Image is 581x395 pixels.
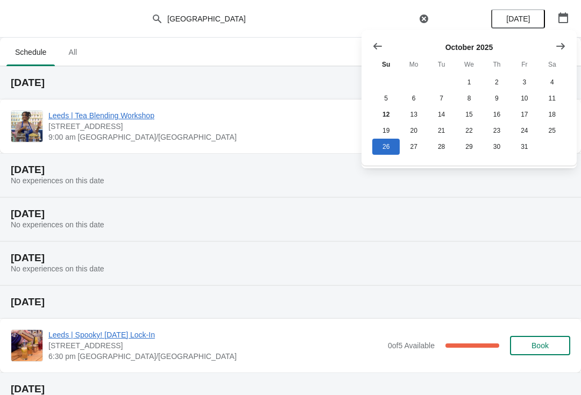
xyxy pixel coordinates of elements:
[388,341,435,350] span: 0 of 5 Available
[539,106,566,123] button: Saturday October 18 2025
[428,123,455,139] button: Tuesday October 21 2025
[511,90,538,106] button: Friday October 10 2025
[510,336,570,355] button: Book
[400,55,427,74] th: Monday
[368,37,387,56] button: Show previous month, September 2025
[483,106,511,123] button: Thursday October 16 2025
[372,90,400,106] button: Sunday October 5 2025
[400,123,427,139] button: Monday October 20 2025
[11,330,42,361] img: Leeds | Spooky! Halloween Lock-In | Unit 42, Queen Victoria St, Victoria Quarter, Leeds, LS1 6BE ...
[11,176,104,185] span: No experiences on this date
[511,55,538,74] th: Friday
[48,110,382,121] span: Leeds | Tea Blending Workshop
[11,384,570,394] h2: [DATE]
[506,15,530,23] span: [DATE]
[483,55,511,74] th: Thursday
[483,123,511,139] button: Thursday October 23 2025
[511,139,538,155] button: Friday October 31 2025
[400,90,427,106] button: Monday October 6 2025
[400,139,427,155] button: Monday October 27 2025
[48,340,382,351] span: [STREET_ADDRESS]
[48,351,382,362] span: 6:30 pm [GEOGRAPHIC_DATA]/[GEOGRAPHIC_DATA]
[428,139,455,155] button: Tuesday October 28 2025
[59,42,86,62] span: All
[491,9,545,28] button: [DATE]
[511,106,538,123] button: Friday October 17 2025
[419,13,429,24] button: Clear
[372,55,400,74] th: Sunday
[11,164,570,175] h2: [DATE]
[428,90,455,106] button: Tuesday October 7 2025
[455,74,483,90] button: Wednesday October 1 2025
[167,9,416,28] input: Search
[372,106,400,123] button: Today Sunday October 12 2025
[511,74,538,90] button: Friday October 3 2025
[551,37,570,56] button: Show next month, November 2025
[483,90,511,106] button: Thursday October 9 2025
[11,253,570,263] h2: [DATE]
[483,139,511,155] button: Thursday October 30 2025
[400,106,427,123] button: Monday October 13 2025
[511,123,538,139] button: Friday October 24 2025
[428,106,455,123] button: Tuesday October 14 2025
[372,139,400,155] button: Sunday October 26 2025
[11,209,570,219] h2: [DATE]
[11,111,42,142] img: Leeds | Tea Blending Workshop | Unit 42, Queen Victoria St, Victoria Quarter, Leeds, LS1 6BE | 9:...
[372,123,400,139] button: Sunday October 19 2025
[455,123,483,139] button: Wednesday October 22 2025
[539,123,566,139] button: Saturday October 25 2025
[11,77,570,88] h2: [DATE]
[11,297,570,307] h2: [DATE]
[483,74,511,90] button: Thursday October 2 2025
[455,55,483,74] th: Wednesday
[48,121,382,132] span: [STREET_ADDRESS]
[455,139,483,155] button: Wednesday October 29 2025
[48,329,382,340] span: Leeds | Spooky! [DATE] Lock-In
[428,55,455,74] th: Tuesday
[11,220,104,229] span: No experiences on this date
[455,90,483,106] button: Wednesday October 8 2025
[539,55,566,74] th: Saturday
[455,106,483,123] button: Wednesday October 15 2025
[6,42,55,62] span: Schedule
[48,132,382,142] span: 9:00 am [GEOGRAPHIC_DATA]/[GEOGRAPHIC_DATA]
[532,341,549,350] span: Book
[11,264,104,273] span: No experiences on this date
[539,74,566,90] button: Saturday October 4 2025
[539,90,566,106] button: Saturday October 11 2025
